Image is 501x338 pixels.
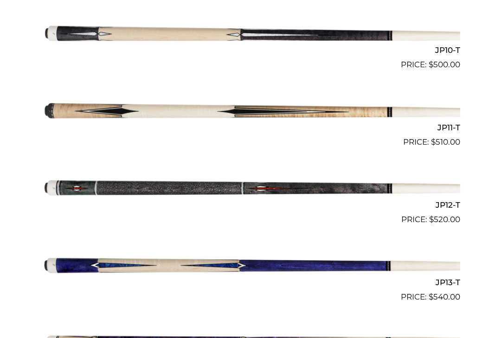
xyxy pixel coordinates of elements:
[41,75,460,145] img: JP11-T
[41,153,460,222] img: JP12-T
[41,75,460,148] a: JP11-T $510.00
[41,230,460,300] img: JP13-T
[429,293,433,302] span: $
[41,230,460,303] a: JP13-T $540.00
[429,293,460,302] bdi: 540.00
[41,153,460,226] a: JP12-T $520.00
[431,138,436,147] span: $
[431,138,460,147] bdi: 510.00
[429,215,460,224] bdi: 520.00
[429,60,433,70] span: $
[429,215,434,224] span: $
[429,60,460,70] bdi: 500.00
